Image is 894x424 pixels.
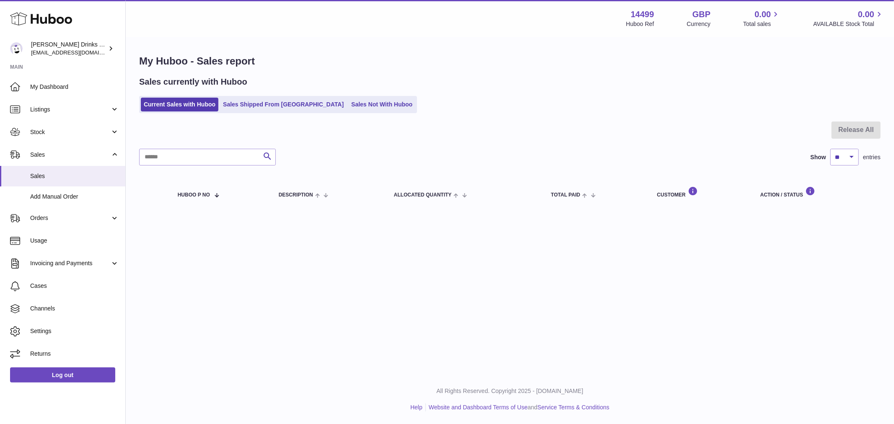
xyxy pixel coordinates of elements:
img: internalAdmin-14499@internal.huboo.com [10,42,23,55]
span: Channels [30,305,119,313]
span: Usage [30,237,119,245]
div: Customer [657,186,744,198]
a: Log out [10,367,115,383]
h2: Sales currently with Huboo [139,76,247,88]
a: 0.00 AVAILABLE Stock Total [813,9,884,28]
strong: GBP [692,9,710,20]
span: Invoicing and Payments [30,259,110,267]
div: [PERSON_NAME] Drinks LTD (t/a Zooz) [31,41,106,57]
span: Settings [30,327,119,335]
span: entries [863,153,881,161]
p: All Rights Reserved. Copyright 2025 - [DOMAIN_NAME] [132,387,887,395]
div: Action / Status [760,186,872,198]
strong: 14499 [631,9,654,20]
a: Sales Shipped From [GEOGRAPHIC_DATA] [220,98,347,111]
div: Huboo Ref [626,20,654,28]
span: Orders [30,214,110,222]
li: and [426,403,609,411]
label: Show [811,153,826,161]
span: Add Manual Order [30,193,119,201]
a: Website and Dashboard Terms of Use [429,404,528,411]
span: Returns [30,350,119,358]
a: 0.00 Total sales [743,9,780,28]
a: Current Sales with Huboo [141,98,218,111]
span: Cases [30,282,119,290]
span: AVAILABLE Stock Total [813,20,884,28]
a: Sales Not With Huboo [348,98,415,111]
span: Listings [30,106,110,114]
span: Description [279,192,313,198]
span: Sales [30,151,110,159]
span: [EMAIL_ADDRESS][DOMAIN_NAME] [31,49,123,56]
span: Huboo P no [178,192,210,198]
span: Sales [30,172,119,180]
span: Total sales [743,20,780,28]
span: My Dashboard [30,83,119,91]
a: Service Terms & Conditions [537,404,609,411]
span: Stock [30,128,110,136]
span: 0.00 [858,9,874,20]
div: Currency [687,20,711,28]
a: Help [410,404,422,411]
h1: My Huboo - Sales report [139,54,881,68]
span: Total paid [551,192,580,198]
span: 0.00 [755,9,771,20]
span: ALLOCATED Quantity [394,192,452,198]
